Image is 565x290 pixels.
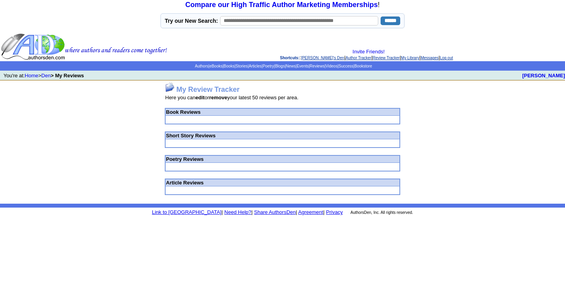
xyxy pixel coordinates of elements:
font: Book Reviews [166,109,200,115]
b: > My Reviews [51,73,84,78]
label: Try our New Search: [165,18,218,24]
a: My Library [401,56,419,60]
a: Bookstore [354,64,372,68]
font: Short Story Reviews [166,133,215,139]
font: Poetry Reviews [166,156,204,162]
font: ! [185,1,379,9]
a: Home [25,73,38,78]
span: Shortcuts: [280,56,300,60]
font: | [297,209,324,215]
a: Share AuthorsDen [254,209,296,215]
a: Author Tracker [346,56,372,60]
a: [PERSON_NAME]'s Den [301,56,344,60]
a: Invite Friends! [353,49,385,55]
font: Article Reviews [166,180,204,186]
a: Review Tracker [373,56,400,60]
font: | [251,209,252,215]
a: Log out [440,56,453,60]
a: Link to [GEOGRAPHIC_DATA] [152,209,221,215]
a: Poetry [262,64,274,68]
a: Stories [235,64,248,68]
a: Articles [249,64,262,68]
a: Reviews [310,64,324,68]
a: Need Help? [224,209,252,215]
a: Videos [326,64,337,68]
b: edit [195,95,204,100]
img: reviewtracker.jpg [165,82,175,92]
a: Agreement [298,209,323,215]
font: AuthorsDen, Inc. All rights reserved. [350,210,413,215]
a: eBooks [210,64,222,68]
a: Den [41,73,51,78]
img: header_logo2.gif [1,33,167,60]
div: : | | | | | [169,49,564,60]
a: Events [297,64,309,68]
a: Success [339,64,354,68]
a: [PERSON_NAME] [522,73,565,78]
a: Compare our High Traffic Author Marketing Memberships [185,1,377,9]
font: Here you can or your latest 50 reviews per area. [165,95,299,100]
font: | [296,209,297,215]
a: Books [224,64,235,68]
a: News [286,64,296,68]
a: Messages [421,56,439,60]
font: You're at: > [4,73,84,78]
a: Authors [195,64,208,68]
font: | [221,209,222,215]
a: Blogs [275,64,285,68]
a: Privacy [326,209,343,215]
b: remove [209,95,227,100]
font: My Review Tracker [176,86,239,93]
